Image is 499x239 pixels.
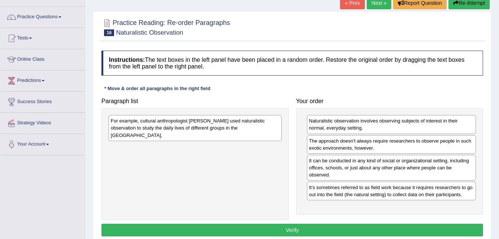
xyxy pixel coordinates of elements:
a: Success Stories [0,92,85,110]
small: Naturalistic Observation [116,29,183,36]
h4: Paragraph list [101,98,289,105]
button: Verify [101,224,483,236]
h2: Practice Reading: Re-order Paragraphs [101,17,230,36]
div: The approach doesn't always require researchers to observe people in such exotic environments, ho... [307,135,476,154]
a: Practice Questions [0,7,85,25]
a: Tests [0,28,85,47]
div: It can be conducted in any kind of social or organizational setting, including offices, schools, ... [307,155,476,181]
div: For example, cultural anthropologist [PERSON_NAME] used naturalistic observation to study the dai... [108,115,282,141]
a: Online Class [0,49,85,68]
b: Instructions: [109,57,145,63]
a: Strategy Videos [0,113,85,131]
h4: Your order [296,98,483,105]
a: Your Account [0,134,85,153]
a: Predictions [0,70,85,89]
span: 16 [104,29,114,36]
div: Naturalistic observation involves observing subjects of interest in their normal, everyday setting. [307,115,476,134]
div: * Move & order all paragraphs in the right field [101,85,213,92]
div: It's sometimes referred to as field work because it requires researchers to go out into the field... [307,182,476,200]
h4: The text boxes in the left panel have been placed in a random order. Restore the original order b... [101,51,483,76]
